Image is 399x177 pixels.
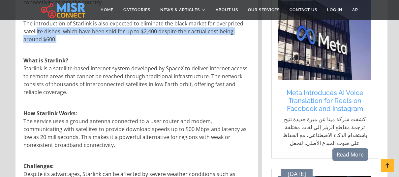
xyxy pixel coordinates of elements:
[96,4,118,16] a: Home
[155,4,211,16] a: News & Articles
[243,4,285,16] a: Our Services
[211,4,243,16] a: About Us
[282,89,368,113] a: Meta Introduces AI Voice Translation for Reels on Facebook and Instagram
[322,4,347,16] a: Log in
[23,162,54,170] strong: Challenges:
[285,4,322,16] a: Contact Us
[23,57,68,64] strong: What is Starlink?
[118,4,155,16] a: Categories
[41,2,85,18] img: main.misr_connect
[23,110,77,117] strong: How Starlink Works:
[23,19,252,43] p: The introduction of Starlink is also expected to eliminate the black market for overpriced satell...
[347,4,363,16] a: AR
[282,115,368,155] p: كشفت شركة ميتا عن ميزة جديدة تتيح ترجمة مقاطع الريلز إلى لغات مختلفة باستخدام الذكاء الاصطناعي، م...
[332,148,368,161] a: Read More
[23,56,252,96] p: Starlink is a satellite-based internet system developed by SpaceX to deliver internet access to r...
[23,109,252,149] p: The service uses a ground antenna connected to a user router and modem, communicating with satell...
[160,7,200,13] span: News & Articles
